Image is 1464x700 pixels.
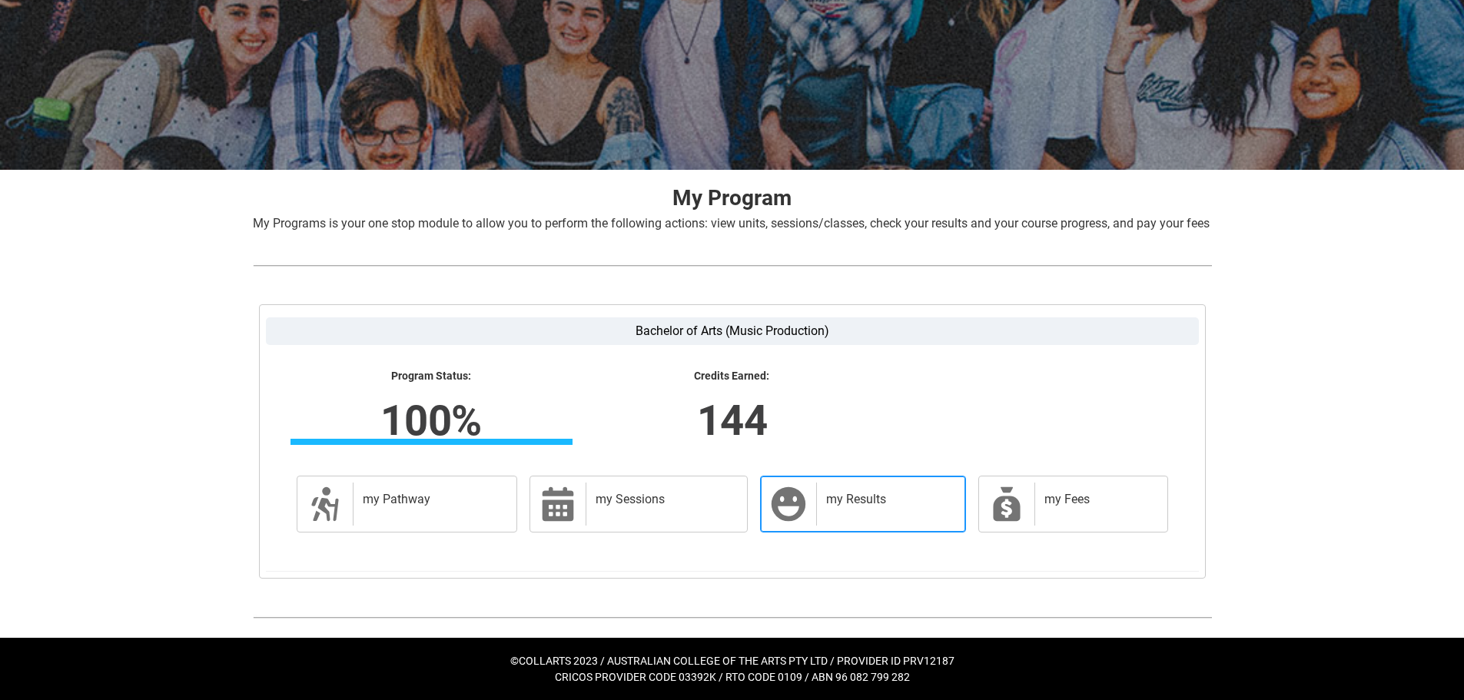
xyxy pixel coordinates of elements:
img: REDU_GREY_LINE [253,257,1212,274]
lightning-formatted-text: Program Status: [290,370,573,383]
h2: my Pathway [363,492,502,507]
lightning-formatted-number: 144 [492,389,971,452]
a: my Fees [978,476,1168,532]
lightning-formatted-text: Credits Earned: [591,370,873,383]
label: Bachelor of Arts (Music Production) [266,317,1199,345]
h2: my Results [826,492,949,507]
h2: my Fees [1044,492,1152,507]
span: My Payments [988,486,1025,523]
a: my Sessions [529,476,748,532]
img: REDU_GREY_LINE [253,609,1212,625]
div: Progress Bar [290,439,573,445]
a: my Results [760,476,965,532]
strong: My Program [672,185,792,211]
h2: my Sessions [596,492,732,507]
span: Description of icon when needed [307,486,344,523]
lightning-formatted-number: 100% [191,389,671,452]
a: my Pathway [297,476,518,532]
span: My Programs is your one stop module to allow you to perform the following actions: view units, se... [253,216,1210,231]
